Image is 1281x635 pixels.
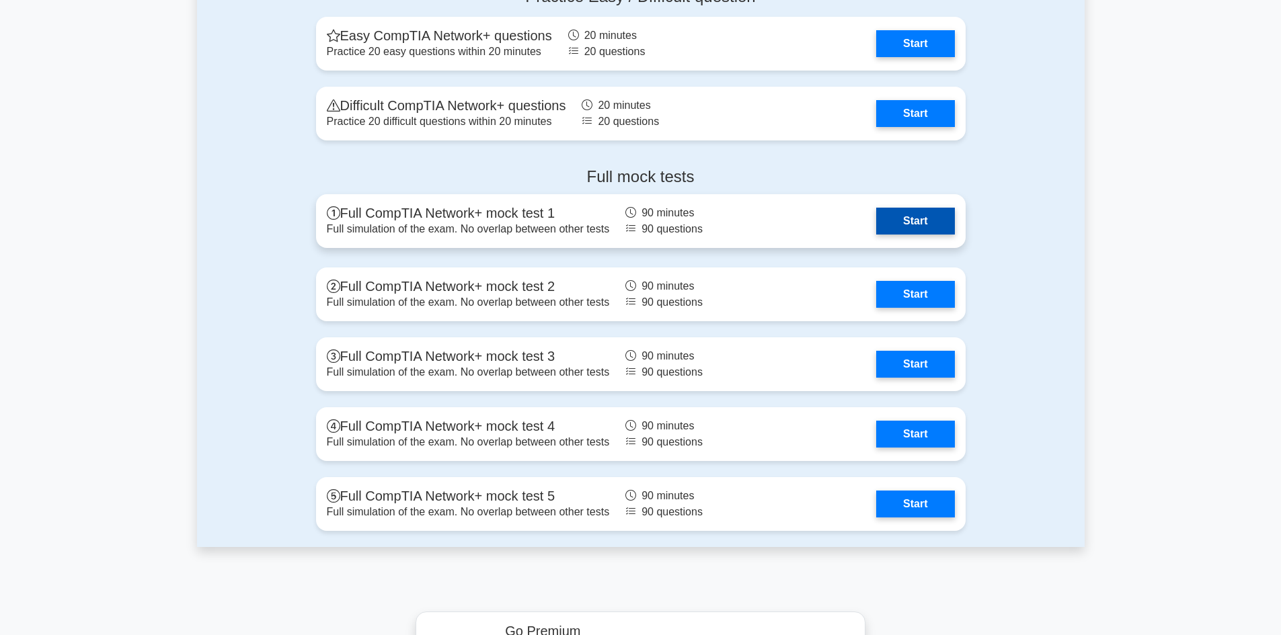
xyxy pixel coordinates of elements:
[876,491,954,517] a: Start
[316,167,966,187] h4: Full mock tests
[876,30,954,57] a: Start
[876,100,954,127] a: Start
[876,351,954,378] a: Start
[876,281,954,308] a: Start
[876,421,954,448] a: Start
[876,208,954,235] a: Start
